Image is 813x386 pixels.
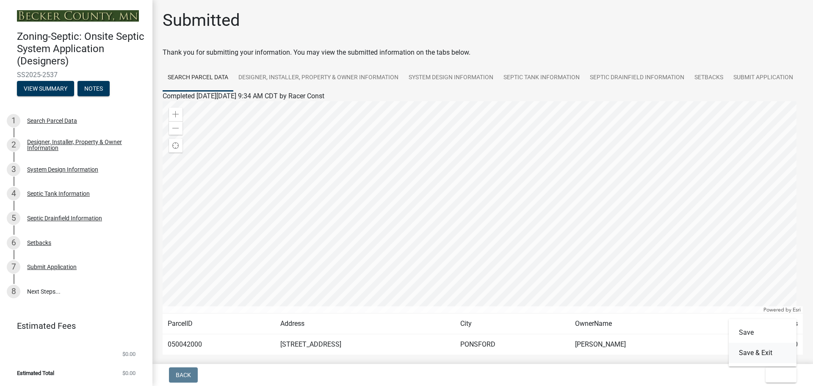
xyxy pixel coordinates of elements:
div: Powered by [761,306,803,313]
div: Zoom out [169,121,183,135]
a: Search Parcel Data [163,64,233,92]
button: Exit [766,367,796,383]
h4: Zoning-Septic: Onsite Septic System Application (Designers) [17,31,146,67]
span: $0.00 [122,370,135,376]
td: 050042000 [163,334,275,355]
div: Septic Tank Information [27,191,90,197]
td: Acres [725,314,803,334]
td: [STREET_ADDRESS] [275,334,455,355]
button: Save & Exit [729,343,796,363]
button: View Summary [17,81,74,96]
div: 1 [7,114,20,128]
span: $0.00 [122,351,135,357]
td: Address [275,314,455,334]
td: 10.000 [725,334,803,355]
div: 4 [7,187,20,200]
span: Estimated Total [17,370,54,376]
div: Exit [729,319,796,367]
a: Septic Drainfield Information [585,64,689,92]
span: SS2025-2537 [17,71,135,79]
div: 5 [7,211,20,225]
wm-modal-confirm: Summary [17,86,74,92]
a: Designer, Installer, Property & Owner Information [233,64,404,92]
button: Back [169,367,198,383]
div: 3 [7,163,20,176]
td: City [455,314,570,334]
td: OwnerName [570,314,725,334]
div: 6 [7,236,20,250]
span: Exit [772,372,785,378]
button: Notes [77,81,110,96]
a: Esri [793,307,801,313]
td: ParcelID [163,314,275,334]
img: Becker County, Minnesota [17,10,139,22]
span: Completed [DATE][DATE] 9:34 AM CDT by Racer Const [163,92,324,100]
div: Submit Application [27,264,77,270]
div: Zoom in [169,108,183,121]
div: 7 [7,260,20,274]
div: Search Parcel Data [27,118,77,124]
div: Find my location [169,139,183,153]
a: System Design Information [404,64,498,92]
a: Submit Application [728,64,798,92]
button: Save [729,322,796,343]
div: Designer, Installer, Property & Owner Information [27,139,139,151]
span: Back [176,372,191,378]
div: Septic Drainfield Information [27,215,102,221]
div: Setbacks [27,240,51,246]
td: [PERSON_NAME] [570,334,725,355]
h1: Submitted [163,10,240,31]
div: 8 [7,285,20,298]
div: 2 [7,138,20,152]
a: Septic Tank Information [498,64,585,92]
div: Thank you for submitting your information. You may view the submitted information on the tabs below. [163,47,803,58]
a: Estimated Fees [7,317,139,334]
td: PONSFORD [455,334,570,355]
a: Setbacks [689,64,728,92]
div: System Design Information [27,167,98,172]
wm-modal-confirm: Notes [77,86,110,92]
